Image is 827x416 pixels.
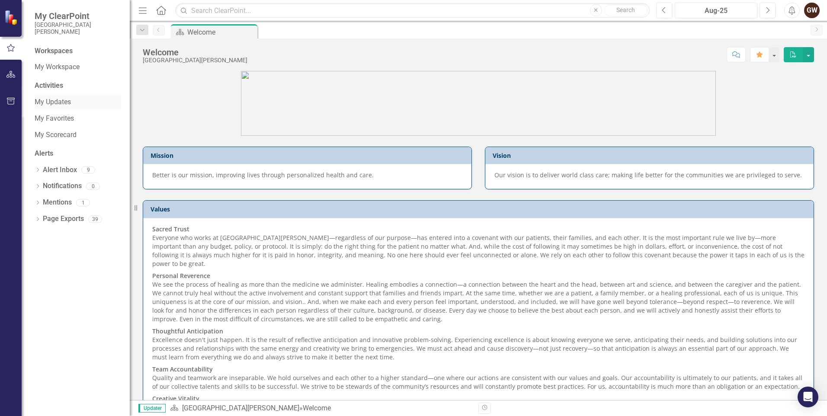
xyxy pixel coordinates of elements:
strong: Sacred Trust [152,225,189,233]
span: Updater [138,404,166,413]
a: Page Exports [43,214,84,224]
div: Welcome [143,48,247,57]
div: Welcome [187,27,255,38]
a: My Favorites [35,114,121,124]
a: Mentions [43,198,72,208]
div: Aug-25 [678,6,754,16]
div: 9 [81,166,95,174]
h3: Vision [493,152,809,159]
button: Search [604,4,647,16]
strong: Creative Vitality [152,394,199,403]
p: Our vision is to deliver world class care; making life better for the communities we are privileg... [494,171,805,179]
p: Quality and teamwork are inseparable. We hold ourselves and each other to a higher standard—one w... [152,363,805,393]
a: Alert Inbox [43,165,77,175]
p: Everyone who works at [GEOGRAPHIC_DATA][PERSON_NAME]—regardless of our purpose—has entered into a... [152,225,805,270]
span: Search [616,6,635,13]
div: [GEOGRAPHIC_DATA][PERSON_NAME] [143,57,247,64]
div: 1 [76,199,90,206]
div: Alerts [35,149,121,159]
h3: Mission [151,152,467,159]
div: Activities [35,81,121,91]
div: Workspaces [35,46,73,56]
p: We see the process of healing as more than the medicine we administer. Healing embodies a connect... [152,270,805,325]
span: My ClearPoint [35,11,121,21]
img: ClearPoint Strategy [4,10,19,25]
div: 0 [86,182,100,190]
strong: Personal Reverence [152,272,210,280]
h3: Values [151,206,809,212]
a: My Scorecard [35,130,121,140]
p: Better is our mission, improving lives through personalized health and care. [152,171,462,179]
img: SJRMC%20new%20logo%203.jpg [241,71,716,136]
input: Search ClearPoint... [175,3,650,18]
a: Notifications [43,181,82,191]
strong: Thoughtful Anticipation [152,327,223,335]
p: Excellence doesn't just happen. It is the result of reflective anticipation and innovative proble... [152,325,805,363]
button: GW [804,3,820,18]
strong: Team Accountability [152,365,213,373]
a: My Updates [35,97,121,107]
div: » [170,403,472,413]
button: Aug-25 [675,3,757,18]
div: Welcome [303,404,331,412]
a: My Workspace [35,62,121,72]
div: Open Intercom Messenger [798,387,818,407]
small: [GEOGRAPHIC_DATA][PERSON_NAME] [35,21,121,35]
a: [GEOGRAPHIC_DATA][PERSON_NAME] [182,404,299,412]
div: 39 [88,215,102,223]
